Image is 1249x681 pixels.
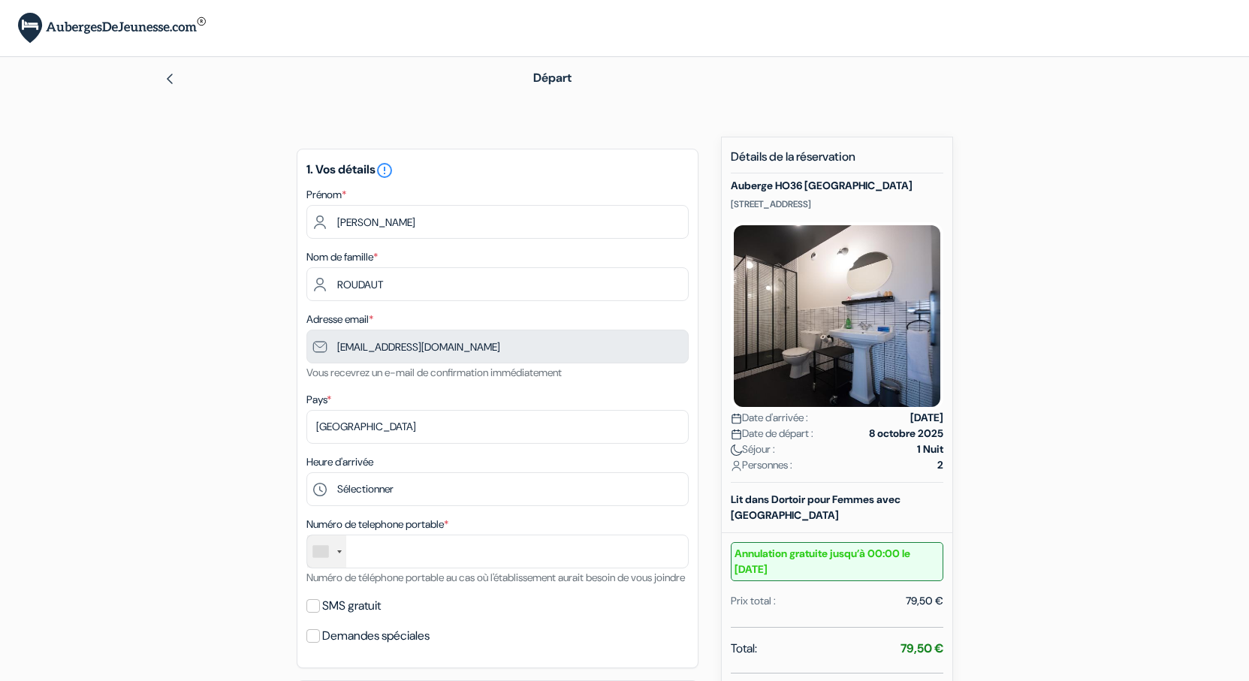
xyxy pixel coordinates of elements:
b: Lit dans Dortoir pour Femmes avec [GEOGRAPHIC_DATA] [731,493,901,522]
span: Date de départ : [731,426,813,441]
strong: [DATE] [910,410,943,426]
label: Heure d'arrivée [306,454,373,470]
span: Séjour : [731,441,775,457]
label: Pays [306,392,331,408]
img: user_icon.svg [731,460,742,472]
small: Vous recevrez un e-mail de confirmation immédiatement [306,366,562,379]
div: Prix total : [731,593,776,609]
label: Adresse email [306,312,373,327]
label: Nom de famille [306,249,378,265]
small: Numéro de téléphone portable au cas où l'établissement aurait besoin de vous joindre [306,571,685,584]
label: Numéro de telephone portable [306,517,448,532]
h5: Auberge HO36 [GEOGRAPHIC_DATA] [731,179,943,192]
h5: 1. Vos détails [306,161,689,179]
h5: Détails de la réservation [731,149,943,173]
span: Date d'arrivée : [731,410,808,426]
input: Entrer le nom de famille [306,267,689,301]
span: Personnes : [731,457,792,473]
label: Prénom [306,187,346,203]
span: Total: [731,640,757,658]
a: error_outline [376,161,394,177]
div: 79,50 € [906,593,943,609]
input: Entrer adresse e-mail [306,330,689,363]
img: calendar.svg [731,429,742,440]
strong: 1 Nuit [917,441,943,457]
p: [STREET_ADDRESS] [731,198,943,210]
i: error_outline [376,161,394,179]
label: Demandes spéciales [322,625,430,646]
label: SMS gratuit [322,595,381,616]
img: left_arrow.svg [164,73,176,85]
img: moon.svg [731,444,742,456]
img: AubergesDeJeunesse.com [18,13,206,44]
input: Entrez votre prénom [306,205,689,239]
strong: 8 octobre 2025 [869,426,943,441]
strong: 2 [937,457,943,473]
img: calendar.svg [731,413,742,424]
span: Départ [533,70,572,86]
small: Annulation gratuite jusqu’à 00:00 le [DATE] [731,542,943,581]
strong: 79,50 € [901,640,943,656]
